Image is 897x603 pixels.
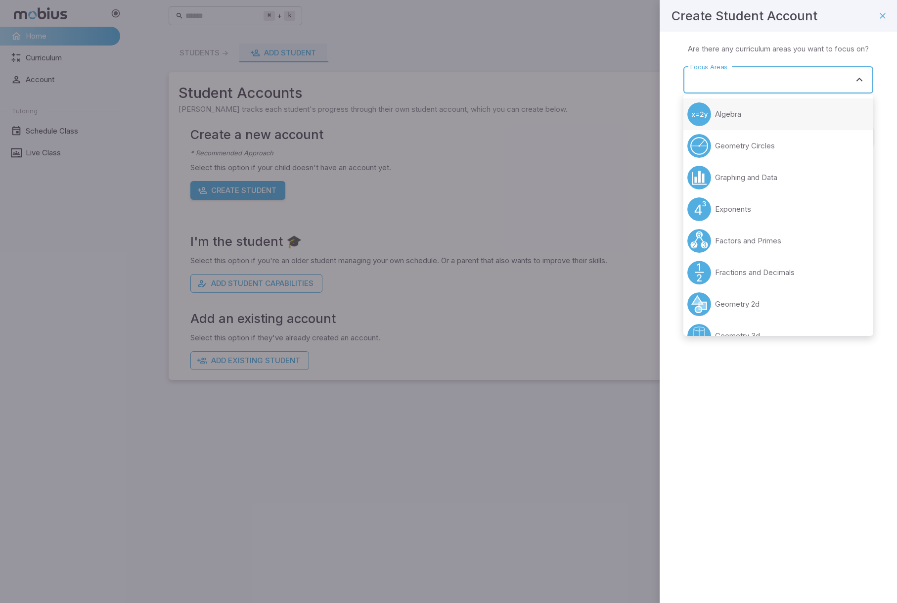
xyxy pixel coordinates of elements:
p: Graphing and Data [715,172,777,183]
div: Data/Graphing [687,166,711,189]
p: Geometry 2d [715,299,760,310]
p: Algebra [715,109,741,120]
p: Geometry Circles [715,140,775,151]
p: Geometry 3d [715,330,760,341]
div: Fractions/Decimals [687,261,711,284]
div: Circles [687,134,711,158]
p: Exponents [715,204,751,215]
h4: Create Student Account [672,6,817,26]
div: Factors/Primes [687,229,711,253]
button: Close [852,73,866,87]
div: Algebra [687,102,711,126]
p: Factors and Primes [715,235,781,246]
label: Focus Areas [690,62,727,72]
div: Geometry 2D [687,292,711,316]
p: Fractions and Decimals [715,267,795,278]
p: Are there any curriculum areas you want to focus on? [688,44,869,54]
div: Geometry 3D [687,324,711,348]
div: Exponents [687,197,711,221]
